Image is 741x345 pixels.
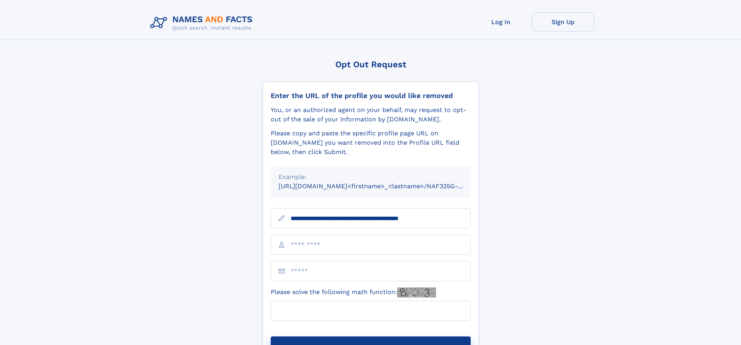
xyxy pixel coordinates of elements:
label: Please solve the following math function: [271,287,436,298]
div: Example: [279,172,463,182]
img: Logo Names and Facts [147,12,259,33]
div: Opt Out Request [263,60,479,69]
a: Sign Up [532,12,594,32]
div: Please copy and paste the specific profile page URL on [DOMAIN_NAME] you want removed into the Pr... [271,129,471,157]
small: [URL][DOMAIN_NAME]<firstname>_<lastname>/NAF325G-xxxxxxxx [279,182,485,190]
div: You, or an authorized agent on your behalf, may request to opt-out of the sale of your informatio... [271,105,471,124]
div: Enter the URL of the profile you would like removed [271,91,471,100]
a: Log In [470,12,532,32]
